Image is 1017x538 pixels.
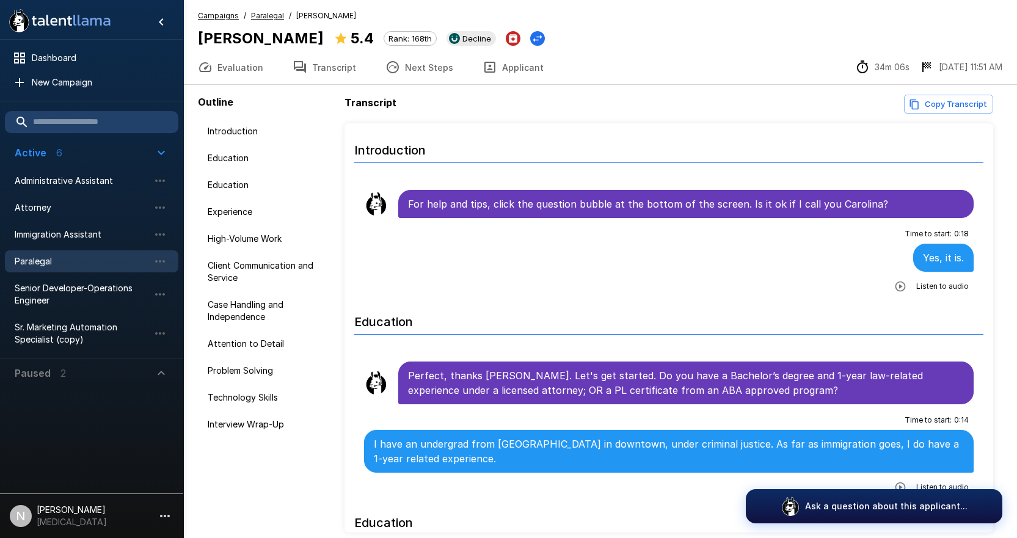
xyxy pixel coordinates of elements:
div: The date and time when the interview was completed [919,60,1002,75]
div: The time between starting and completing the interview [855,60,909,75]
span: Problem Solving [208,365,330,377]
span: Technology Skills [208,391,330,404]
b: [PERSON_NAME] [198,29,324,47]
span: [PERSON_NAME] [296,10,356,22]
span: Introduction [208,125,330,137]
img: llama_clean.png [364,192,388,216]
button: Transcript [278,50,371,84]
p: For help and tips, click the question bubble at the bottom of the screen. Is it ok if I call you ... [408,197,964,211]
div: Client Communication and Service [198,255,340,289]
div: Education [198,174,340,196]
span: Listen to audio [916,481,969,493]
p: Ask a question about this applicant... [805,500,968,512]
img: ukg_logo.jpeg [449,33,460,44]
span: Experience [208,206,330,218]
button: Evaluation [183,50,278,84]
button: Ask a question about this applicant... [746,489,1002,523]
span: Decline [457,34,496,43]
p: [DATE] 11:51 AM [939,61,1002,73]
img: llama_clean.png [364,371,388,395]
span: Time to start : [905,414,952,426]
p: I have an undergrad from [GEOGRAPHIC_DATA] in downtown, under criminal justice. As far as immigra... [374,437,964,466]
h6: Introduction [354,131,983,163]
b: Outline [198,96,233,108]
div: View profile in UKG [447,31,496,46]
span: 0 : 18 [954,228,969,240]
div: Education [198,147,340,169]
button: Next Steps [371,50,468,84]
button: Archive Applicant [506,31,520,46]
p: 34m 06s [875,61,909,73]
p: Perfect, thanks [PERSON_NAME]. Let's get started. Do you have a Bachelor’s degree and 1-year law-... [408,368,964,398]
div: Problem Solving [198,360,340,382]
span: / [244,10,246,22]
div: Technology Skills [198,387,340,409]
u: Campaigns [198,11,239,20]
div: Attention to Detail [198,333,340,355]
span: 0 : 14 [954,414,969,426]
span: Interview Wrap-Up [208,418,330,431]
span: Client Communication and Service [208,260,330,284]
div: Introduction [198,120,340,142]
div: Experience [198,201,340,223]
span: Attention to Detail [208,338,330,350]
span: / [289,10,291,22]
span: Education [208,179,330,191]
div: Case Handling and Independence [198,294,340,328]
p: Yes, it is. [923,250,964,265]
span: Education [208,152,330,164]
div: High-Volume Work [198,228,340,250]
img: logo_glasses@2x.png [781,496,800,516]
span: High-Volume Work [208,233,330,245]
span: Case Handling and Independence [208,299,330,323]
button: Change Stage [530,31,545,46]
span: Time to start : [905,228,952,240]
span: Listen to audio [916,280,969,293]
b: Transcript [344,96,396,109]
button: Copy transcript [904,95,993,114]
span: Rank: 168th [384,34,436,43]
div: Interview Wrap-Up [198,413,340,435]
u: Paralegal [251,11,284,20]
button: Applicant [468,50,558,84]
h6: Education [354,302,983,335]
b: 5.4 [351,29,374,47]
h6: Education [354,503,983,536]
